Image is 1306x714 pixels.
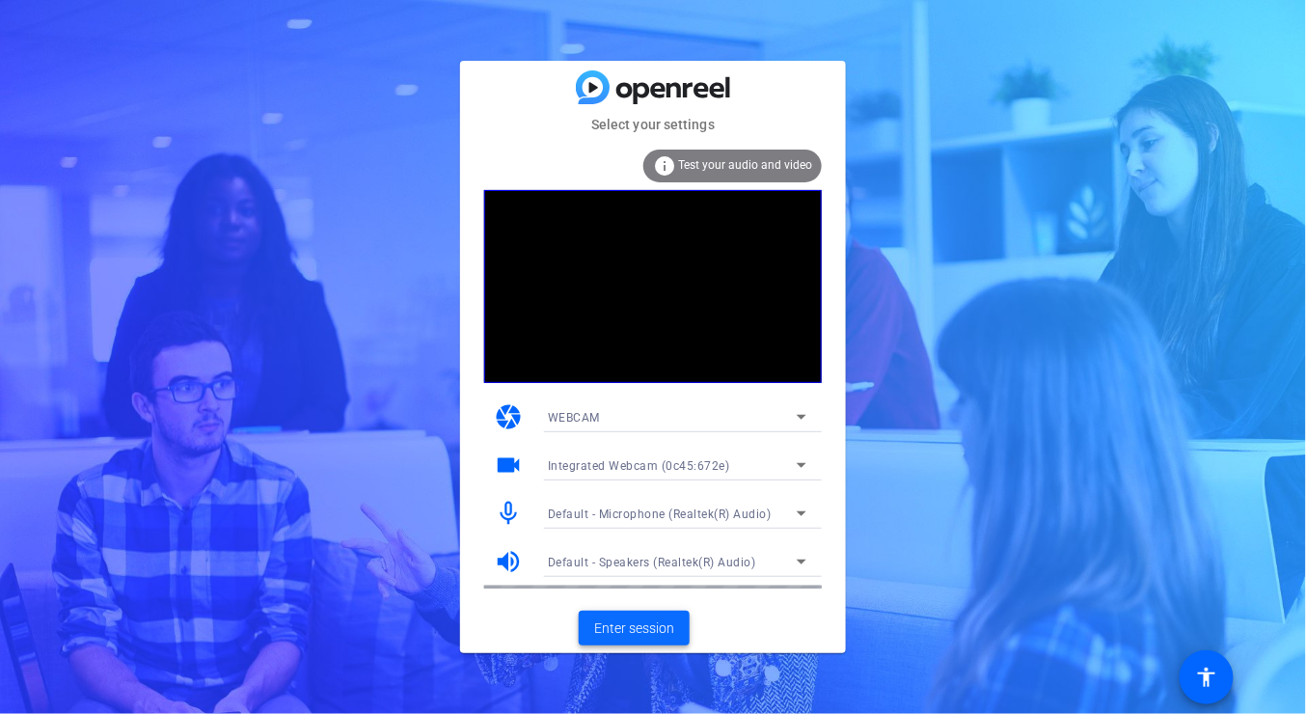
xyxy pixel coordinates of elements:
[494,499,523,528] mat-icon: mic_none
[494,402,523,431] mat-icon: camera
[548,556,756,569] span: Default - Speakers (Realtek(R) Audio)
[678,158,812,172] span: Test your audio and video
[579,611,690,645] button: Enter session
[548,411,600,425] span: WEBCAM
[494,451,523,480] mat-icon: videocam
[576,70,730,104] img: blue-gradient.svg
[594,618,674,639] span: Enter session
[494,547,523,576] mat-icon: volume_up
[653,154,676,178] mat-icon: info
[460,114,846,135] mat-card-subtitle: Select your settings
[1195,666,1218,689] mat-icon: accessibility
[548,459,730,473] span: Integrated Webcam (0c45:672e)
[548,508,772,521] span: Default - Microphone (Realtek(R) Audio)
